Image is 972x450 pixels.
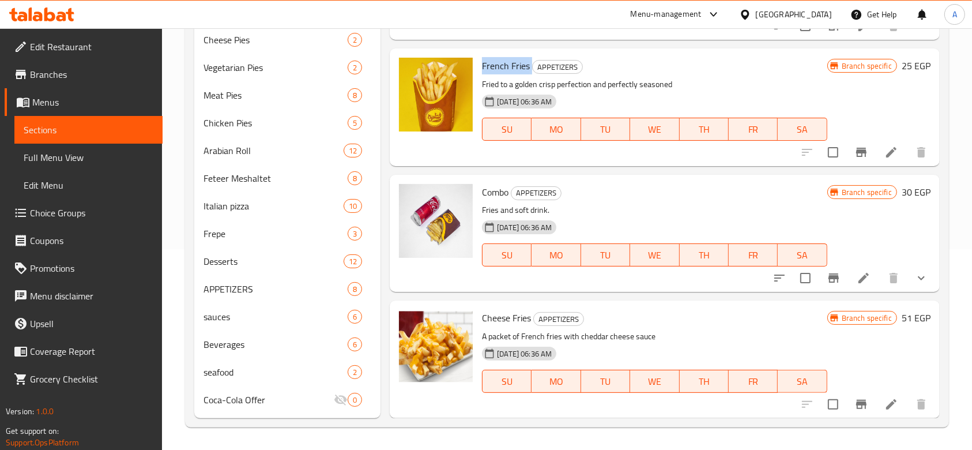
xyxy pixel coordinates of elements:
span: Coupons [30,234,153,247]
button: delete [880,264,907,292]
span: 10 [344,201,361,212]
div: APPETIZERS [511,186,562,200]
a: Support.OpsPlatform [6,435,79,450]
button: Branch-specific-item [820,264,847,292]
button: SA [778,118,827,141]
button: TH [680,370,729,393]
span: 5 [348,118,361,129]
p: Fried to a golden crisp perfection and perfectly seasoned [482,77,827,92]
div: items [348,282,362,296]
button: SA [778,370,827,393]
span: 1.0.0 [36,404,54,419]
span: 2 [348,62,361,73]
a: Edit menu item [857,271,871,285]
span: Cheese Pies [204,33,348,47]
div: items [348,393,362,407]
div: items [348,337,362,351]
button: Branch-specific-item [847,138,875,166]
button: TU [581,118,630,141]
div: items [344,254,362,268]
span: SA [782,121,822,138]
span: 12 [344,256,361,267]
span: WE [635,373,675,390]
button: MO [532,243,581,267]
div: items [348,88,362,102]
span: Promotions [30,261,153,275]
span: Frepe [204,227,348,241]
img: French Fries [399,58,473,132]
button: TU [581,370,630,393]
button: Branch-specific-item [847,391,875,418]
div: items [348,171,362,185]
img: Cheese Fries [399,310,473,384]
div: APPETIZERS8 [194,275,380,303]
div: Menu-management [631,7,702,21]
span: Coverage Report [30,344,153,358]
span: Cheese Fries [482,309,531,327]
span: 0 [348,395,361,406]
h6: 30 EGP [902,184,930,200]
span: 2 [348,35,361,46]
span: Branch specific [837,61,896,72]
span: Choice Groups [30,206,153,220]
div: seafood [204,365,348,379]
button: show more [907,264,935,292]
svg: Show Choices [914,271,928,285]
a: Coverage Report [5,337,163,365]
span: Select to update [793,266,817,290]
img: Combo [399,184,473,258]
span: TU [586,121,626,138]
span: APPETIZERS [511,186,561,200]
p: Fries and soft drink. [482,203,827,217]
span: SA [782,247,822,264]
div: APPETIZERS [204,282,348,296]
div: items [348,61,362,74]
span: Menus [32,95,153,109]
button: MO [532,370,581,393]
div: items [348,310,362,324]
div: items [348,33,362,47]
span: Edit Restaurant [30,40,153,54]
button: FR [729,243,778,267]
button: TU [581,243,630,267]
div: items [348,365,362,379]
span: MO [536,247,576,264]
a: Grocery Checklist [5,365,163,393]
span: Coca-Cola Offer [204,393,334,407]
span: sauces [204,310,348,324]
a: Menu disclaimer [5,282,163,310]
div: Arabian Roll12 [194,137,380,164]
button: delete [907,391,935,418]
div: Meat Pies8 [194,81,380,109]
span: 3 [348,228,361,239]
span: Meat Pies [204,88,348,102]
span: 2 [348,367,361,378]
div: items [344,199,362,213]
span: SU [487,247,527,264]
span: WE [635,247,675,264]
span: TU [586,373,626,390]
span: Branch specific [837,187,896,198]
button: FR [729,370,778,393]
span: Edit Menu [24,178,153,192]
button: TH [680,243,729,267]
div: Feteer Meshaltet [204,171,348,185]
button: TH [680,118,729,141]
span: WE [635,121,675,138]
div: seafood2 [194,358,380,386]
button: WE [630,118,679,141]
span: TH [684,247,724,264]
span: Select to update [821,392,845,417]
button: sort-choices [766,264,793,292]
div: Vegetarian Pies [204,61,348,74]
div: Desserts12 [194,247,380,275]
a: Edit Restaurant [5,33,163,61]
span: Beverages [204,337,348,351]
span: Arabian Roll [204,144,344,157]
a: Promotions [5,254,163,282]
a: Upsell [5,310,163,337]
